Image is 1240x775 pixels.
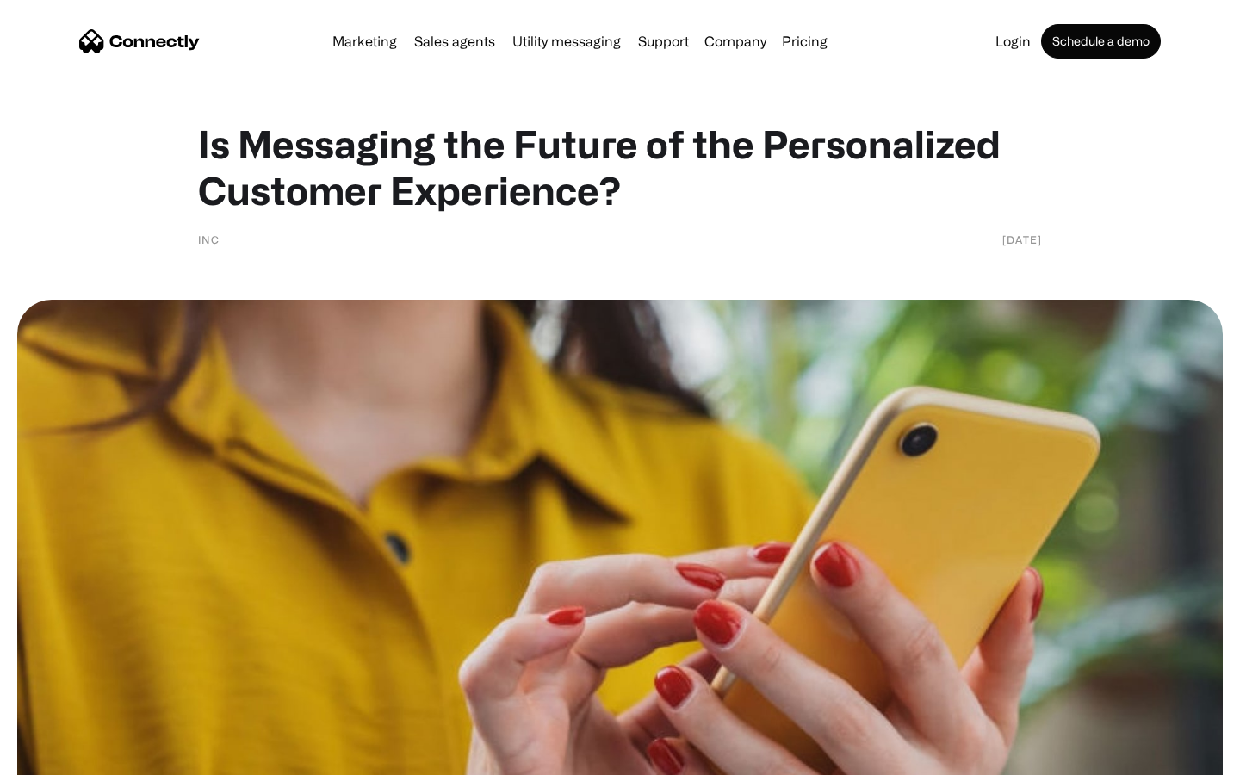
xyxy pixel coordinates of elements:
[198,231,220,248] div: Inc
[505,34,628,48] a: Utility messaging
[1041,24,1161,59] a: Schedule a demo
[407,34,502,48] a: Sales agents
[34,745,103,769] ul: Language list
[989,34,1038,48] a: Login
[198,121,1042,214] h1: Is Messaging the Future of the Personalized Customer Experience?
[775,34,834,48] a: Pricing
[325,34,404,48] a: Marketing
[1002,231,1042,248] div: [DATE]
[631,34,696,48] a: Support
[17,745,103,769] aside: Language selected: English
[704,29,766,53] div: Company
